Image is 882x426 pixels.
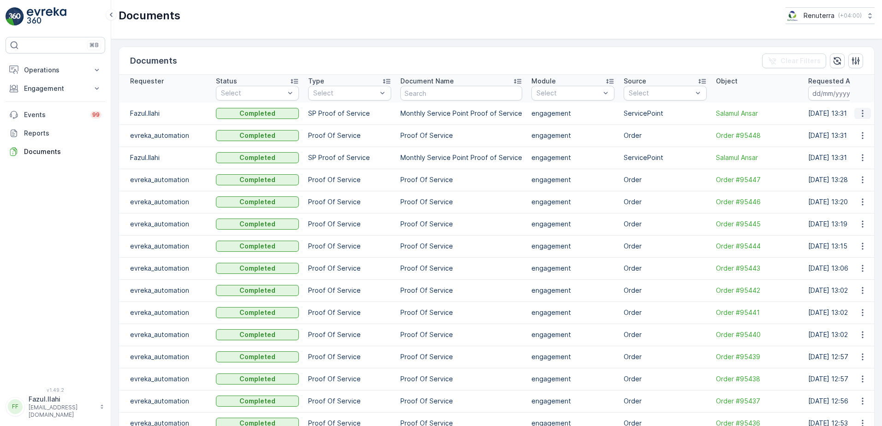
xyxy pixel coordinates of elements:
[531,77,556,86] p: Module
[6,7,24,26] img: logo
[119,124,211,147] td: evreka_automation
[619,191,711,213] td: Order
[119,235,211,257] td: evreka_automation
[304,324,396,346] td: Proof Of Service
[527,124,619,147] td: engagement
[838,12,862,19] p: ( +04:00 )
[619,368,711,390] td: Order
[527,390,619,412] td: engagement
[304,169,396,191] td: Proof Of Service
[619,302,711,324] td: Order
[619,257,711,279] td: Order
[396,102,527,124] td: Monthly Service Point Proof of Service
[808,77,853,86] p: Requested At
[716,77,738,86] p: Object
[89,41,99,49] p: ⌘B
[119,346,211,368] td: evreka_automation
[396,213,527,235] td: Proof Of Service
[624,77,646,86] p: Source
[716,197,799,207] a: Order #95446
[221,89,285,98] p: Select
[239,374,275,384] p: Completed
[527,169,619,191] td: engagement
[239,219,275,229] p: Completed
[8,399,23,414] div: FF
[716,396,799,406] a: Order #95437
[527,368,619,390] td: engagement
[239,242,275,251] p: Completed
[239,197,275,207] p: Completed
[716,131,799,140] a: Order #95448
[119,169,211,191] td: evreka_automation
[716,352,799,361] a: Order #95439
[130,77,164,86] p: Requester
[396,257,527,279] td: Proof Of Service
[619,213,711,235] td: Order
[6,395,105,419] button: FFFazul.Ilahi[EMAIL_ADDRESS][DOMAIN_NAME]
[119,257,211,279] td: evreka_automation
[304,213,396,235] td: Proof Of Service
[24,147,101,156] p: Documents
[716,242,799,251] a: Order #95444
[130,54,177,67] p: Documents
[804,11,834,20] p: Renuterra
[762,53,826,68] button: Clear Filters
[527,213,619,235] td: engagement
[216,307,299,318] button: Completed
[119,213,211,235] td: evreka_automation
[716,219,799,229] a: Order #95445
[239,286,275,295] p: Completed
[716,264,799,273] a: Order #95443
[619,102,711,124] td: ServicePoint
[216,219,299,230] button: Completed
[92,111,100,118] p: 99
[24,65,87,75] p: Operations
[6,61,105,79] button: Operations
[619,279,711,302] td: Order
[786,7,875,24] button: Renuterra(+04:00)
[216,241,299,252] button: Completed
[24,110,85,119] p: Events
[716,153,799,162] a: Salamul Ansar
[119,191,211,213] td: evreka_automation
[527,147,619,169] td: engagement
[304,257,396,279] td: Proof Of Service
[216,174,299,185] button: Completed
[239,153,275,162] p: Completed
[27,7,66,26] img: logo_light-DOdMpM7g.png
[808,86,871,101] input: dd/mm/yyyy
[119,102,211,124] td: Fazul.Ilahi
[119,147,211,169] td: Fazul.Ilahi
[216,263,299,274] button: Completed
[6,106,105,124] a: Events99
[619,124,711,147] td: Order
[119,8,180,23] p: Documents
[24,129,101,138] p: Reports
[396,169,527,191] td: Proof Of Service
[527,279,619,302] td: engagement
[619,324,711,346] td: Order
[396,147,527,169] td: Monthly Service Point Proof of Service
[216,351,299,362] button: Completed
[396,124,527,147] td: Proof Of Service
[24,84,87,93] p: Engagement
[527,346,619,368] td: engagement
[396,368,527,390] td: Proof Of Service
[304,279,396,302] td: Proof Of Service
[304,346,396,368] td: Proof Of Service
[527,302,619,324] td: engagement
[619,169,711,191] td: Order
[239,308,275,317] p: Completed
[396,390,527,412] td: Proof Of Service
[396,235,527,257] td: Proof Of Service
[6,79,105,98] button: Engagement
[6,387,105,393] span: v 1.49.2
[716,330,799,339] a: Order #95440
[216,152,299,163] button: Completed
[216,329,299,340] button: Completed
